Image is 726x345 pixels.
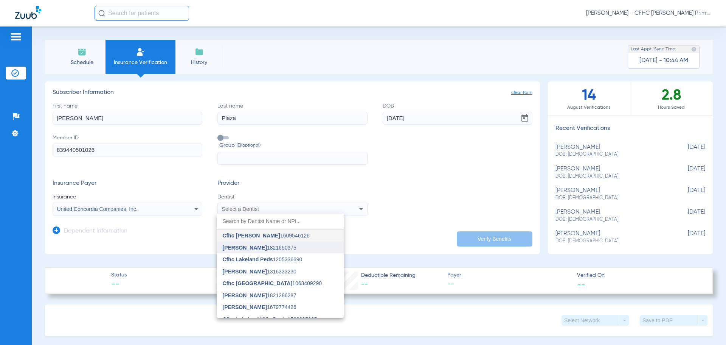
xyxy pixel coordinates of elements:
[223,269,267,275] span: [PERSON_NAME]
[223,316,288,322] span: Cfhc Lakeland Hills Denta
[223,292,267,298] span: [PERSON_NAME]
[223,317,317,322] span: 1568095065
[688,309,726,345] iframe: Chat Widget
[223,257,302,262] span: 1205336690
[223,245,296,250] span: 1821650375
[223,281,322,286] span: 1063409290
[223,304,296,310] span: 1679774426
[223,269,296,274] span: 1316333230
[223,245,267,251] span: [PERSON_NAME]
[223,293,296,298] span: 1821286287
[217,214,344,229] input: dropdown search
[223,233,310,238] span: 1609546126
[223,256,273,262] span: Cfhc Lakeland Peds
[223,280,293,286] span: Cfhc [GEOGRAPHIC_DATA]
[223,304,267,310] span: [PERSON_NAME]
[223,233,280,239] span: Cfhc [PERSON_NAME]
